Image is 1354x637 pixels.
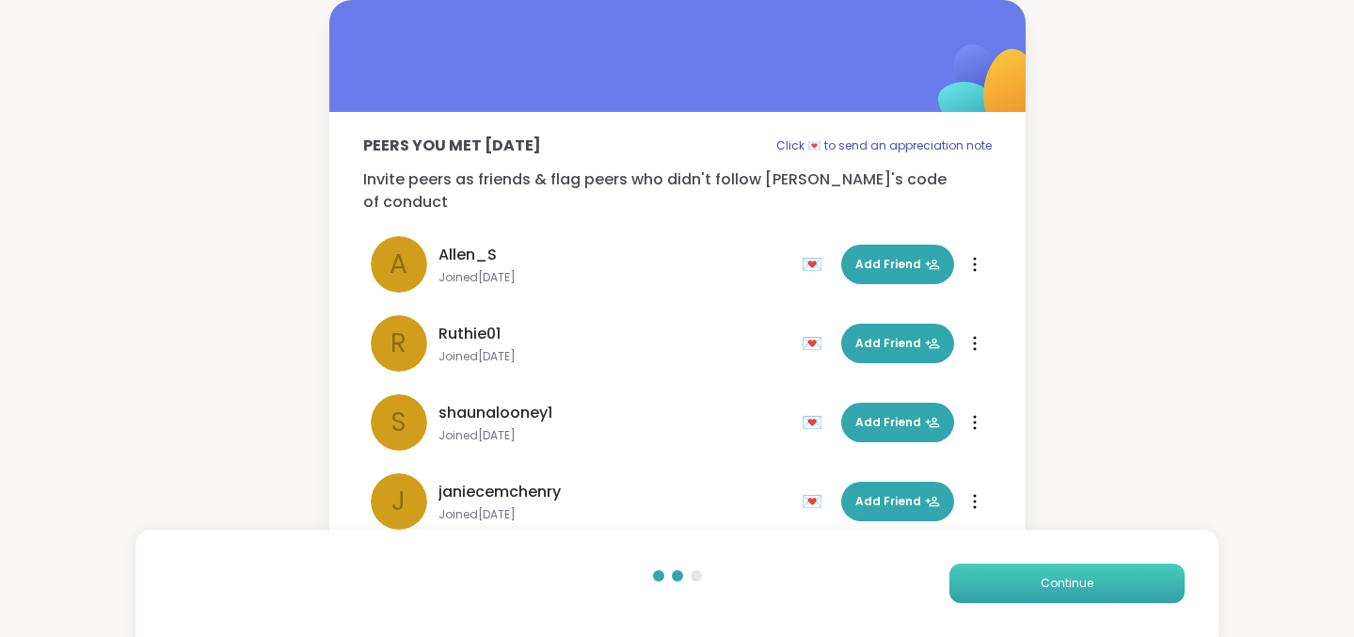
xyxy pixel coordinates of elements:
[438,244,497,266] span: Allen_S
[841,482,954,521] button: Add Friend
[438,349,790,364] span: Joined [DATE]
[438,428,790,443] span: Joined [DATE]
[855,335,940,352] span: Add Friend
[855,256,940,273] span: Add Friend
[776,135,992,157] p: Click 💌 to send an appreciation note
[438,323,501,345] span: Ruthie01
[802,249,830,279] div: 💌
[390,324,406,363] span: R
[363,135,541,157] p: Peers you met [DATE]
[949,564,1185,603] button: Continue
[802,486,830,517] div: 💌
[391,482,406,521] span: j
[390,403,406,442] span: s
[438,402,552,424] span: shaunalooney1
[438,481,561,503] span: janiecemchenry
[438,270,790,285] span: Joined [DATE]
[802,407,830,438] div: 💌
[855,414,940,431] span: Add Friend
[438,507,790,522] span: Joined [DATE]
[855,493,940,510] span: Add Friend
[1041,575,1093,592] span: Continue
[841,245,954,284] button: Add Friend
[841,324,954,363] button: Add Friend
[390,245,407,284] span: A
[363,168,992,214] p: Invite peers as friends & flag peers who didn't follow [PERSON_NAME]'s code of conduct
[802,328,830,358] div: 💌
[841,403,954,442] button: Add Friend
